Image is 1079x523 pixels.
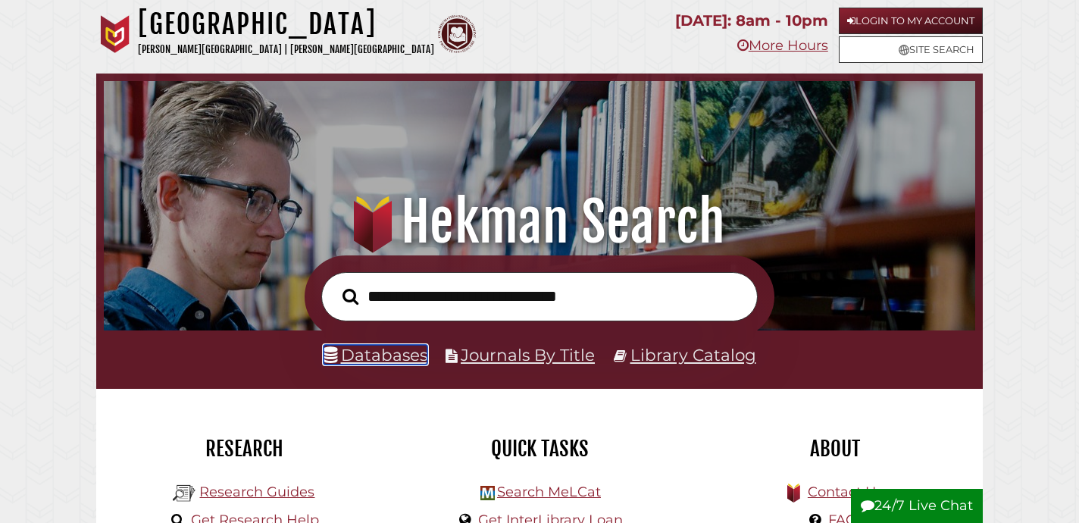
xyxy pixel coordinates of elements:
p: [PERSON_NAME][GEOGRAPHIC_DATA] | [PERSON_NAME][GEOGRAPHIC_DATA] [138,41,434,58]
a: Search MeLCat [497,484,601,500]
img: Calvin University [96,15,134,53]
h1: [GEOGRAPHIC_DATA] [138,8,434,41]
img: Hekman Library Logo [173,482,195,505]
p: [DATE]: 8am - 10pm [675,8,828,34]
h2: Quick Tasks [403,436,676,462]
button: Search [335,284,366,309]
a: Site Search [839,36,983,63]
i: Search [342,288,358,305]
a: Databases [324,345,427,365]
a: Library Catalog [630,345,756,365]
h2: Research [108,436,380,462]
a: Research Guides [199,484,314,500]
h2: About [699,436,971,462]
a: Journals By Title [461,345,595,365]
a: Contact Us [808,484,883,500]
a: Login to My Account [839,8,983,34]
h1: Hekman Search [120,189,959,255]
a: More Hours [737,37,828,54]
img: Calvin Theological Seminary [438,15,476,53]
img: Hekman Library Logo [480,486,495,500]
